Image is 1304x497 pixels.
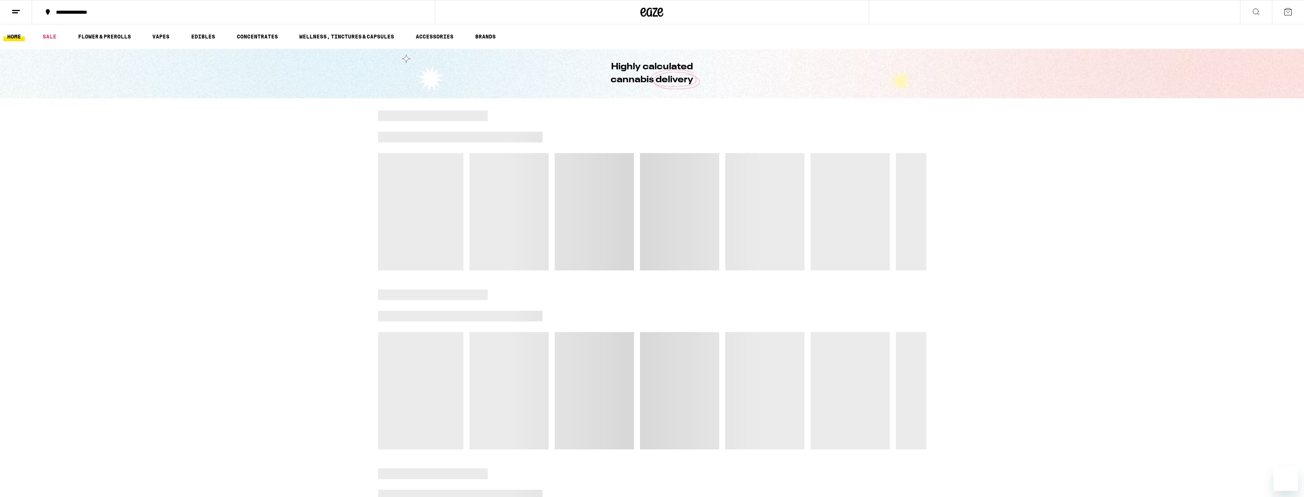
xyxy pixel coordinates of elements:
[74,32,135,41] a: FLOWER & PREROLLS
[295,32,398,41] a: WELLNESS, TINCTURES & CAPSULES
[3,32,25,41] a: HOME
[589,61,715,86] h1: Highly calculated cannabis delivery
[471,32,500,41] a: BRANDS
[148,32,173,41] a: VAPES
[39,32,60,41] a: SALE
[187,32,219,41] a: EDIBLES
[412,32,457,41] a: ACCESSORIES
[233,32,282,41] a: CONCENTRATES
[1274,467,1298,491] iframe: Button to launch messaging window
